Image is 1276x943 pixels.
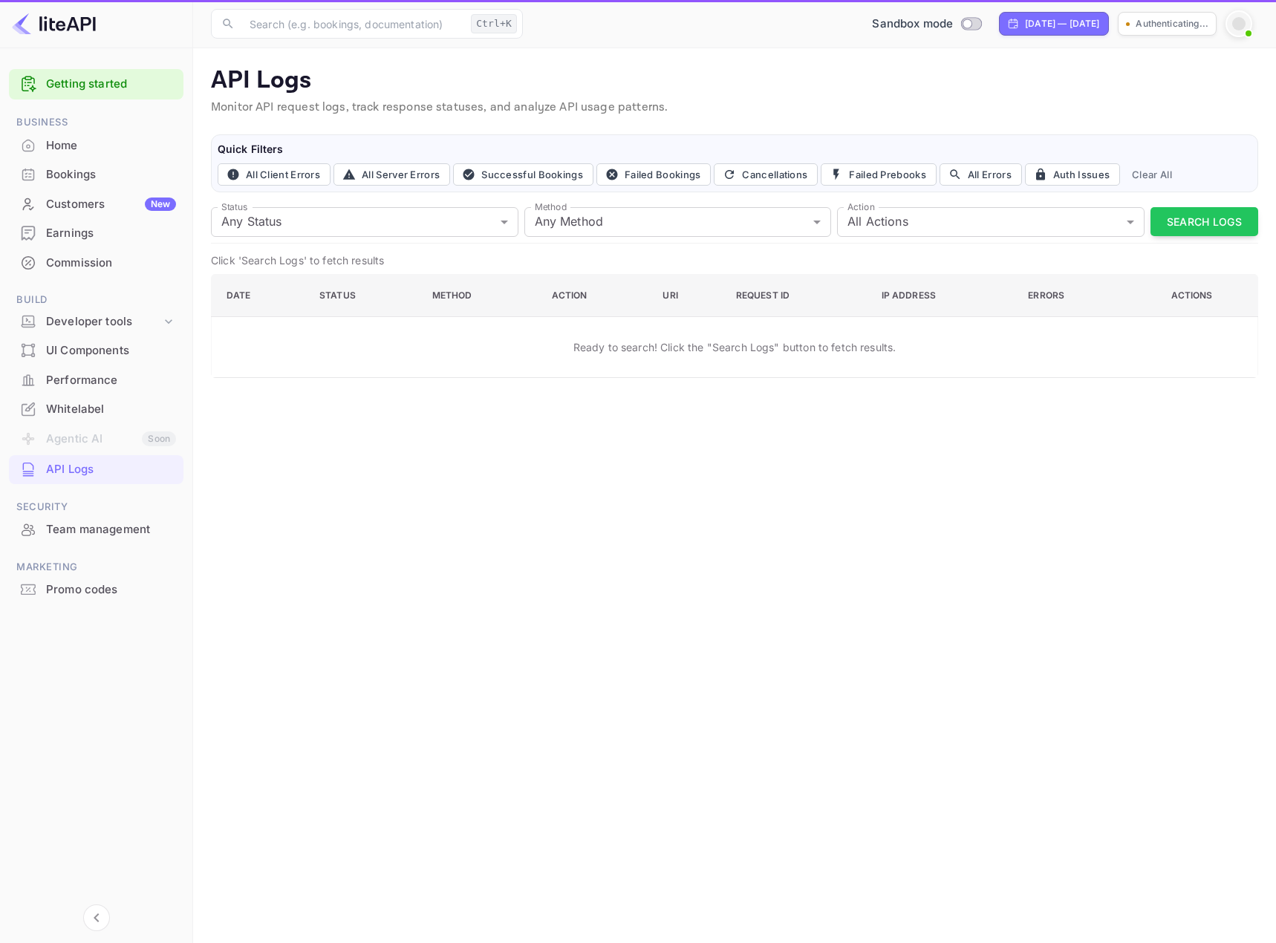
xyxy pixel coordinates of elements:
label: Status [221,200,247,213]
button: Successful Bookings [453,163,593,186]
label: Method [535,200,567,213]
p: Authenticating... [1136,17,1208,30]
p: Click 'Search Logs' to fetch results [211,252,1258,268]
div: Any Status [211,207,518,237]
div: Any Method [524,207,832,237]
span: Marketing [9,559,183,575]
div: Performance [46,372,176,389]
th: Date [212,274,308,316]
button: All Server Errors [333,163,450,186]
div: Commission [46,255,176,272]
a: Home [9,131,183,159]
div: UI Components [46,342,176,359]
a: Whitelabel [9,395,183,422]
a: Commission [9,249,183,276]
div: UI Components [9,336,183,365]
button: Clear All [1126,163,1178,186]
div: Developer tools [46,313,161,330]
button: Cancellations [714,163,818,186]
div: Switch to Production mode [866,16,987,33]
th: Actions [1129,274,1258,316]
a: Promo codes [9,575,183,603]
a: UI Components [9,336,183,364]
span: Business [9,114,183,131]
div: Home [9,131,183,160]
a: Team management [9,515,183,543]
button: Failed Bookings [596,163,712,186]
div: Earnings [46,225,176,242]
input: Search (e.g. bookings, documentation) [241,9,465,39]
p: API Logs [211,66,1258,96]
div: All Actions [837,207,1145,237]
span: Sandbox mode [872,16,953,33]
a: CustomersNew [9,190,183,218]
div: Promo codes [9,575,183,604]
div: New [145,198,176,211]
div: Developer tools [9,309,183,335]
button: Collapse navigation [83,904,110,931]
th: Method [420,274,540,316]
button: All Client Errors [218,163,331,186]
p: Ready to search! Click the "Search Logs" button to fetch results. [573,339,896,355]
div: Performance [9,366,183,395]
div: Customers [46,196,176,213]
button: Failed Prebooks [821,163,937,186]
a: Earnings [9,219,183,247]
div: Bookings [46,166,176,183]
div: Bookings [9,160,183,189]
div: Whitelabel [9,395,183,424]
span: Security [9,499,183,515]
div: Getting started [9,69,183,99]
div: Whitelabel [46,401,176,418]
div: API Logs [46,461,176,478]
div: API Logs [9,455,183,484]
a: Performance [9,366,183,394]
img: LiteAPI logo [12,12,96,36]
div: Ctrl+K [471,14,517,33]
a: Getting started [46,76,176,93]
button: Auth Issues [1025,163,1120,186]
div: [DATE] — [DATE] [1025,17,1099,30]
th: Status [307,274,420,316]
button: Search Logs [1150,207,1258,236]
a: API Logs [9,455,183,483]
label: Action [847,200,875,213]
div: CustomersNew [9,190,183,219]
th: URI [651,274,723,316]
div: Earnings [9,219,183,248]
div: Commission [9,249,183,278]
div: Team management [46,521,176,538]
p: Monitor API request logs, track response statuses, and analyze API usage patterns. [211,99,1258,117]
th: Request ID [724,274,870,316]
button: All Errors [940,163,1022,186]
a: Bookings [9,160,183,188]
div: Click to change the date range period [999,12,1109,36]
h6: Quick Filters [218,141,1251,157]
div: Promo codes [46,581,176,598]
div: Home [46,137,176,154]
div: Team management [9,515,183,544]
th: Errors [1016,274,1129,316]
th: IP Address [870,274,1017,316]
th: Action [540,274,651,316]
span: Build [9,292,183,308]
